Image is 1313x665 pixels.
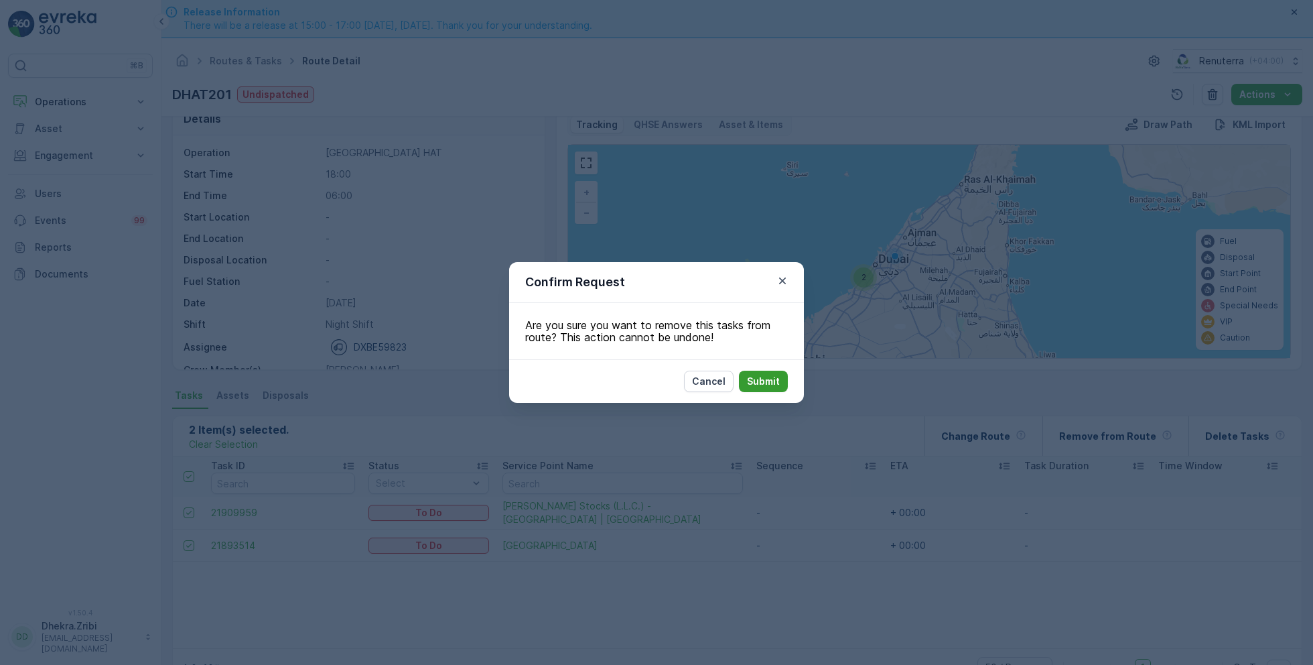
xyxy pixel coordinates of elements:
p: Confirm Request [525,273,625,292]
button: Cancel [684,371,734,392]
div: Are you sure you want to remove this tasks from route? This action cannot be undone! [509,303,804,359]
p: Cancel [692,375,725,388]
p: Submit [747,375,780,388]
button: Submit [739,371,788,392]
